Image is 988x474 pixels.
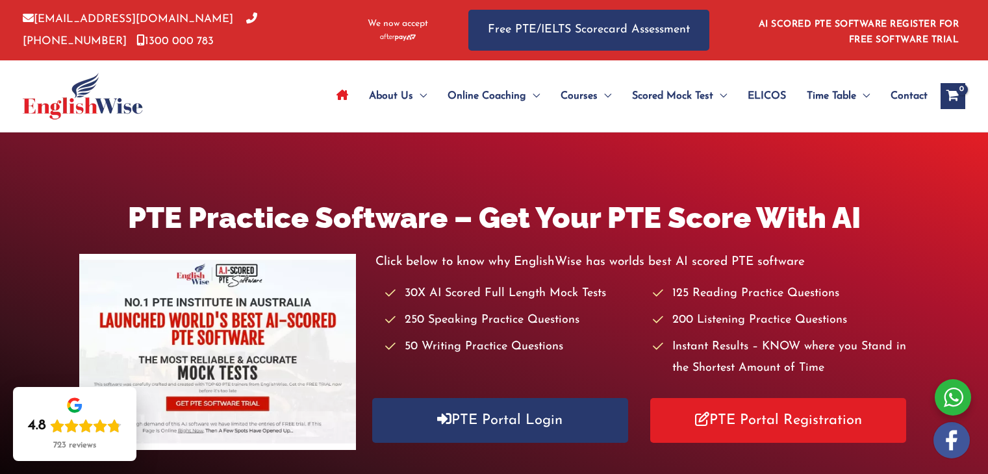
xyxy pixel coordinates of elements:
[369,73,413,119] span: About Us
[380,34,416,41] img: Afterpay-Logo
[385,336,641,358] li: 50 Writing Practice Questions
[713,73,727,119] span: Menu Toggle
[526,73,540,119] span: Menu Toggle
[413,73,427,119] span: Menu Toggle
[632,73,713,119] span: Scored Mock Test
[737,73,796,119] a: ELICOS
[622,73,737,119] a: Scored Mock TestMenu Toggle
[856,73,870,119] span: Menu Toggle
[372,398,628,443] a: PTE Portal Login
[941,83,965,109] a: View Shopping Cart, empty
[23,14,233,25] a: [EMAIL_ADDRESS][DOMAIN_NAME]
[891,73,928,119] span: Contact
[561,73,598,119] span: Courses
[79,254,356,450] img: pte-institute-main
[880,73,928,119] a: Contact
[807,73,856,119] span: Time Table
[933,422,970,458] img: white-facebook.png
[751,9,965,51] aside: Header Widget 1
[468,10,709,51] a: Free PTE/IELTS Scorecard Assessment
[136,36,214,47] a: 1300 000 783
[759,19,959,45] a: AI SCORED PTE SOFTWARE REGISTER FOR FREE SOFTWARE TRIAL
[550,73,622,119] a: CoursesMenu Toggle
[28,417,121,435] div: Rating: 4.8 out of 5
[368,18,428,31] span: We now accept
[79,197,909,238] h1: PTE Practice Software – Get Your PTE Score With AI
[53,440,96,451] div: 723 reviews
[437,73,550,119] a: Online CoachingMenu Toggle
[385,283,641,305] li: 30X AI Scored Full Length Mock Tests
[23,14,257,46] a: [PHONE_NUMBER]
[653,283,909,305] li: 125 Reading Practice Questions
[748,73,786,119] span: ELICOS
[796,73,880,119] a: Time TableMenu Toggle
[375,251,909,273] p: Click below to know why EnglishWise has worlds best AI scored PTE software
[28,417,46,435] div: 4.8
[448,73,526,119] span: Online Coaching
[326,73,928,119] nav: Site Navigation: Main Menu
[359,73,437,119] a: About UsMenu Toggle
[598,73,611,119] span: Menu Toggle
[23,73,143,119] img: cropped-ew-logo
[653,310,909,331] li: 200 Listening Practice Questions
[385,310,641,331] li: 250 Speaking Practice Questions
[650,398,906,443] a: PTE Portal Registration
[653,336,909,380] li: Instant Results – KNOW where you Stand in the Shortest Amount of Time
